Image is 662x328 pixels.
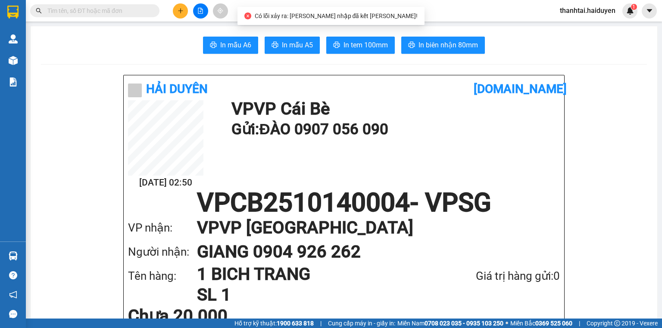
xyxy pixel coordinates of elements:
[272,41,278,50] span: printer
[128,267,197,285] div: Tên hàng:
[631,4,637,10] sup: 1
[510,319,572,328] span: Miền Bắc
[9,291,17,299] span: notification
[203,37,258,54] button: printerIn mẫu A6
[418,40,478,50] span: In biên nhận 80mm
[9,271,17,279] span: question-circle
[128,307,271,325] div: Chưa 20.000
[579,319,580,328] span: |
[197,264,430,285] h1: 1 BICH TRANG
[333,41,340,50] span: printer
[614,320,620,326] span: copyright
[47,6,149,15] input: Tìm tên, số ĐT hoặc mã đơn
[9,34,18,43] img: warehouse-icon
[197,216,543,240] h1: VP VP [GEOGRAPHIC_DATA]
[9,310,17,318] span: message
[255,12,418,19] span: Có lỗi xảy ra: [PERSON_NAME] nhập đã kết [PERSON_NAME]!
[178,8,184,14] span: plus
[36,8,42,14] span: search
[408,41,415,50] span: printer
[231,118,556,141] h1: Gửi: ĐÀO 0907 056 090
[128,176,203,190] h2: [DATE] 02:50
[128,190,560,216] h1: VPCB2510140004 - VPSG
[425,320,503,327] strong: 0708 023 035 - 0935 103 250
[210,41,217,50] span: printer
[220,40,251,50] span: In mẫu A6
[430,267,560,285] div: Giá trị hàng gửi: 0
[553,5,622,16] span: thanhtai.haiduyen
[506,322,508,325] span: ⚪️
[474,82,567,96] b: [DOMAIN_NAME]
[146,82,208,96] b: Hải Duyên
[277,320,314,327] strong: 1900 633 818
[642,3,657,19] button: caret-down
[128,243,197,261] div: Người nhận:
[193,3,208,19] button: file-add
[401,37,485,54] button: printerIn biên nhận 80mm
[9,56,18,65] img: warehouse-icon
[632,4,635,10] span: 1
[197,240,543,264] h1: GIANG 0904 926 262
[244,12,251,19] span: close-circle
[343,40,388,50] span: In tem 100mm
[9,77,18,87] img: solution-icon
[173,3,188,19] button: plus
[282,40,313,50] span: In mẫu A5
[326,37,395,54] button: printerIn tem 100mm
[234,319,314,328] span: Hỗ trợ kỹ thuật:
[213,3,228,19] button: aim
[197,285,430,305] h1: SL 1
[397,319,503,328] span: Miền Nam
[7,6,19,19] img: logo-vxr
[328,319,395,328] span: Cung cấp máy in - giấy in:
[9,251,18,260] img: warehouse-icon
[265,37,320,54] button: printerIn mẫu A5
[646,7,653,15] span: caret-down
[320,319,322,328] span: |
[128,219,197,237] div: VP nhận:
[626,7,634,15] img: icon-new-feature
[197,8,203,14] span: file-add
[231,100,556,118] h1: VP VP Cái Bè
[217,8,223,14] span: aim
[535,320,572,327] strong: 0369 525 060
